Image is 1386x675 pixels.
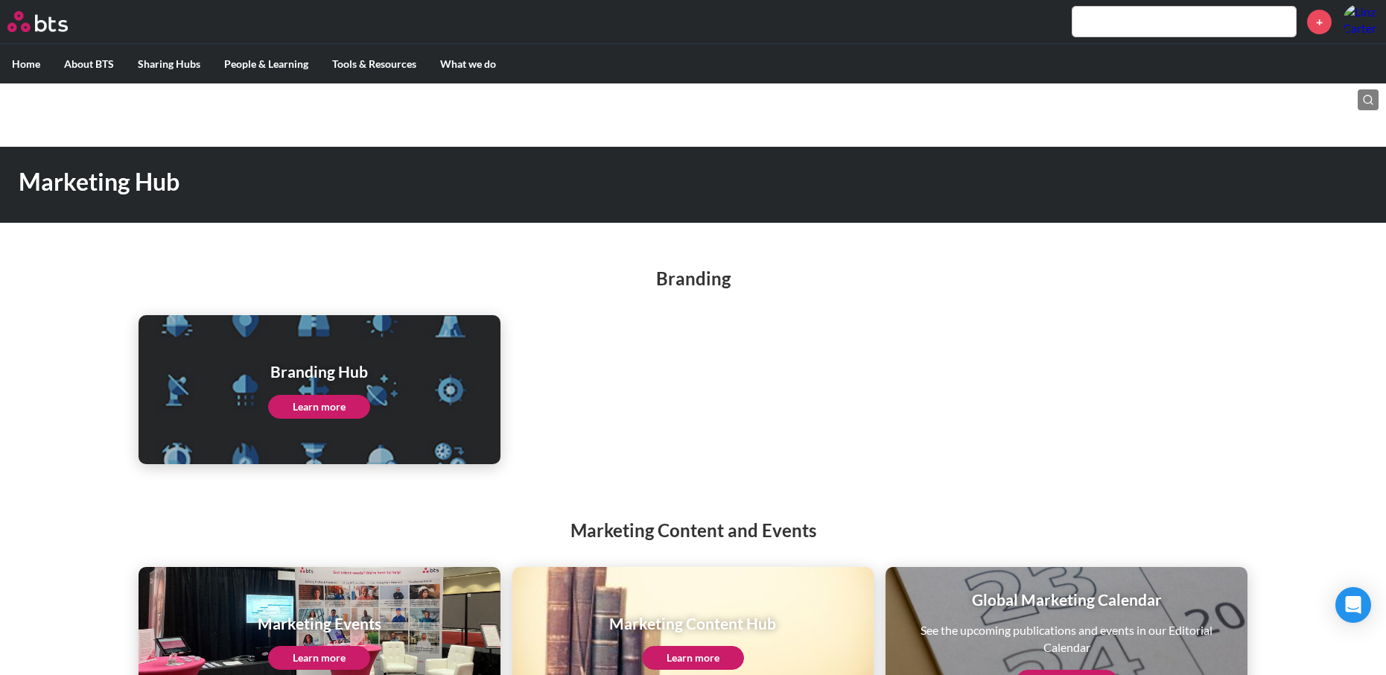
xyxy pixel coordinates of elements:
a: Learn more [642,646,744,670]
h1: Marketing Content Hub [609,612,776,634]
h1: Marketing Events [258,612,381,634]
label: Tools & Resources [320,45,428,83]
label: About BTS [52,45,126,83]
label: Sharing Hubs [126,45,212,83]
h1: Global Marketing Calendar [896,589,1237,610]
p: See the upcoming publications and events in our Editorial Calendar [896,622,1237,656]
img: BTS Logo [7,11,68,32]
a: Profile [1343,4,1379,39]
h1: Marketing Hub [19,165,963,199]
a: + [1307,10,1332,34]
a: Learn more [268,646,370,670]
h1: Branding Hub [268,361,370,382]
label: People & Learning [212,45,320,83]
a: Go home [7,11,95,32]
div: Open Intercom Messenger [1335,587,1371,623]
label: What we do [428,45,508,83]
img: Linz Carter [1343,4,1379,39]
a: Learn more [268,395,370,419]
